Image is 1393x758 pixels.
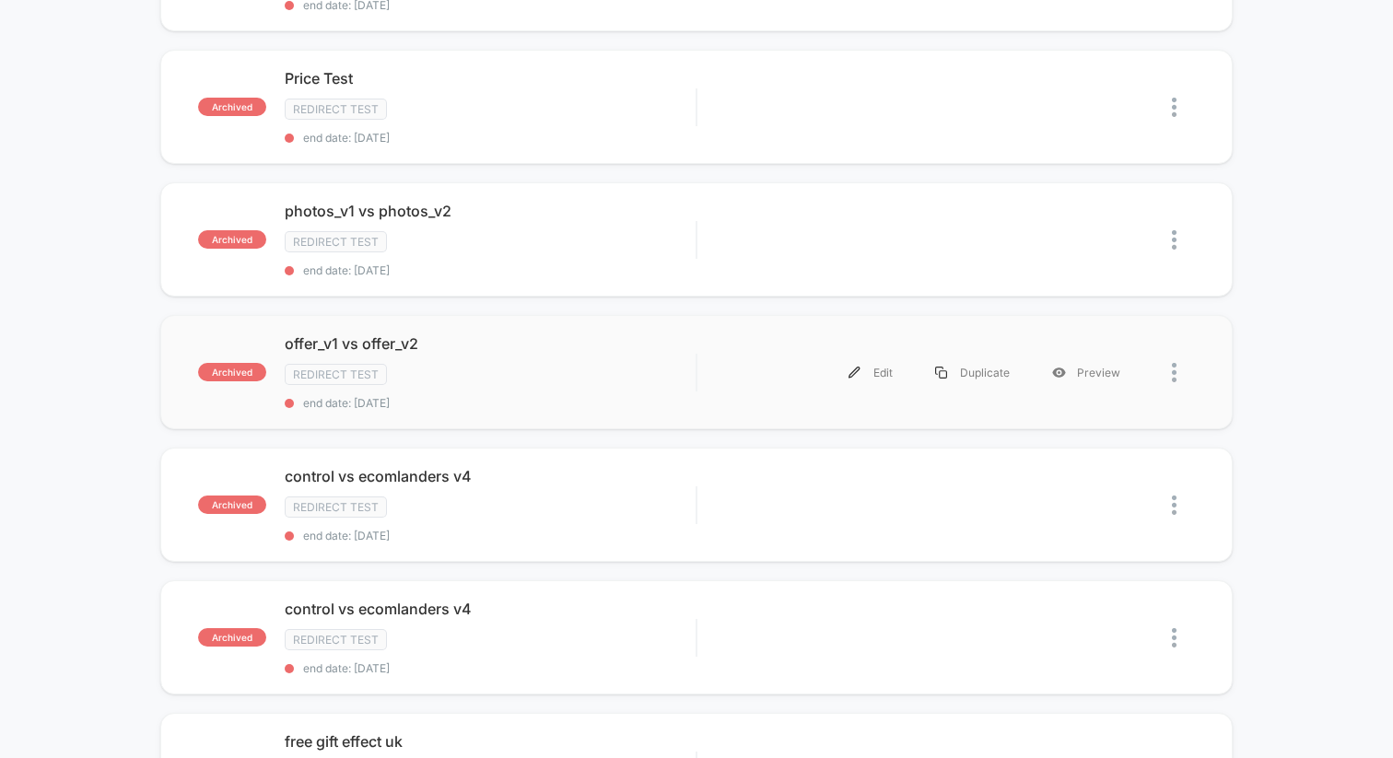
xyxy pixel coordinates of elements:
[1172,98,1176,117] img: close
[198,628,266,647] span: archived
[1031,352,1141,393] div: Preview
[285,467,696,485] span: control vs ecomlanders v4
[914,352,1031,393] div: Duplicate
[935,367,947,379] img: menu
[198,496,266,514] span: archived
[285,334,696,353] span: offer_v1 vs offer_v2
[198,230,266,249] span: archived
[285,99,387,120] span: Redirect Test
[285,629,387,650] span: Redirect Test
[285,131,696,145] span: end date: [DATE]
[198,363,266,381] span: archived
[285,600,696,618] span: control vs ecomlanders v4
[827,352,914,393] div: Edit
[1172,496,1176,515] img: close
[1172,628,1176,647] img: close
[285,732,696,751] span: free gift effect uk
[285,69,696,87] span: Price Test
[1172,230,1176,250] img: close
[198,98,266,116] span: archived
[285,202,696,220] span: photos_v1 vs photos_v2
[285,661,696,675] span: end date: [DATE]
[285,231,387,252] span: Redirect Test
[849,367,860,379] img: menu
[285,396,696,410] span: end date: [DATE]
[285,496,387,518] span: Redirect Test
[285,263,696,277] span: end date: [DATE]
[285,529,696,542] span: end date: [DATE]
[285,364,387,385] span: Redirect Test
[1172,363,1176,382] img: close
